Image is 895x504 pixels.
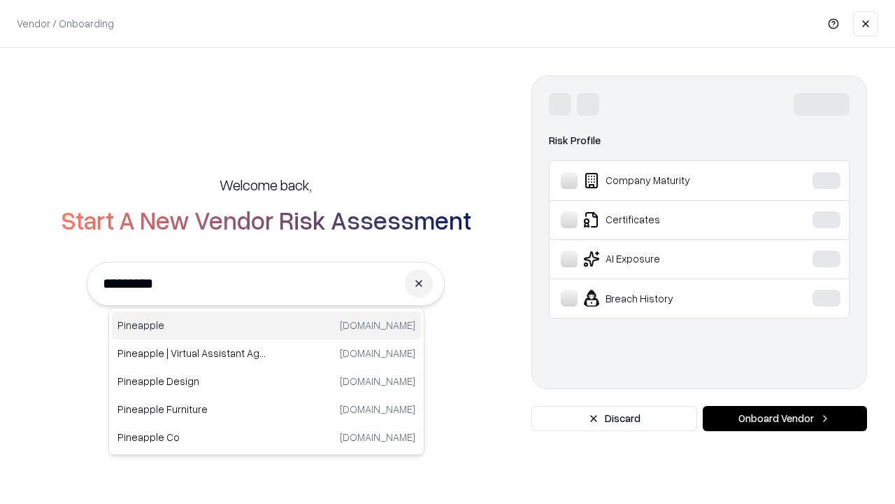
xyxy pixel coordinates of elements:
[561,211,770,228] div: Certificates
[17,16,114,31] p: Vendor / Onboarding
[117,402,266,416] p: Pineapple Furniture
[117,346,266,360] p: Pineapple | Virtual Assistant Agency
[561,172,770,189] div: Company Maturity
[117,430,266,444] p: Pineapple Co
[340,402,415,416] p: [DOMAIN_NAME]
[340,346,415,360] p: [DOMAIN_NAME]
[108,308,424,455] div: Suggestions
[340,318,415,332] p: [DOMAIN_NAME]
[561,251,770,267] div: AI Exposure
[531,406,697,431] button: Discard
[61,206,471,234] h2: Start A New Vendor Risk Assessment
[340,430,415,444] p: [DOMAIN_NAME]
[340,374,415,388] p: [DOMAIN_NAME]
[549,132,850,149] div: Risk Profile
[703,406,867,431] button: Onboard Vendor
[117,374,266,388] p: Pineapple Design
[117,318,266,332] p: Pineapple
[561,290,770,307] div: Breach History
[220,175,312,195] h5: Welcome back,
